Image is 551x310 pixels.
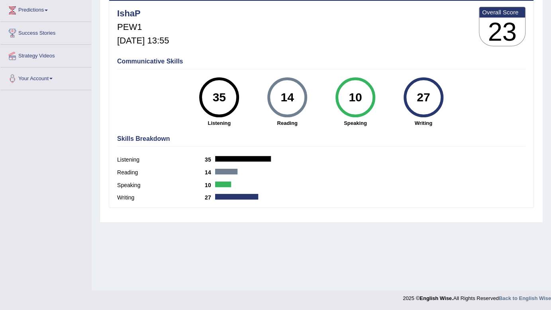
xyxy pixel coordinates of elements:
[393,119,453,127] strong: Writing
[117,36,169,45] h5: [DATE] 13:55
[420,295,453,301] strong: English Wise.
[117,58,526,65] h4: Communicative Skills
[325,119,385,127] strong: Speaking
[482,9,522,16] b: Overall Score
[499,295,551,301] a: Back to English Wise
[205,81,234,114] div: 35
[205,194,215,201] b: 27
[189,119,249,127] strong: Listening
[479,18,525,46] h3: 23
[205,182,215,188] b: 10
[117,22,169,32] h5: PEW1
[117,156,205,164] label: Listening
[341,81,370,114] div: 10
[205,169,215,176] b: 14
[117,194,205,202] label: Writing
[117,9,169,18] h4: IshaP
[117,168,205,177] label: Reading
[0,22,91,42] a: Success Stories
[257,119,318,127] strong: Reading
[117,181,205,190] label: Speaking
[403,290,551,302] div: 2025 © All Rights Reserved
[409,81,438,114] div: 27
[0,67,91,87] a: Your Account
[117,135,526,142] h4: Skills Breakdown
[0,45,91,65] a: Strategy Videos
[205,156,215,163] b: 35
[273,81,302,114] div: 14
